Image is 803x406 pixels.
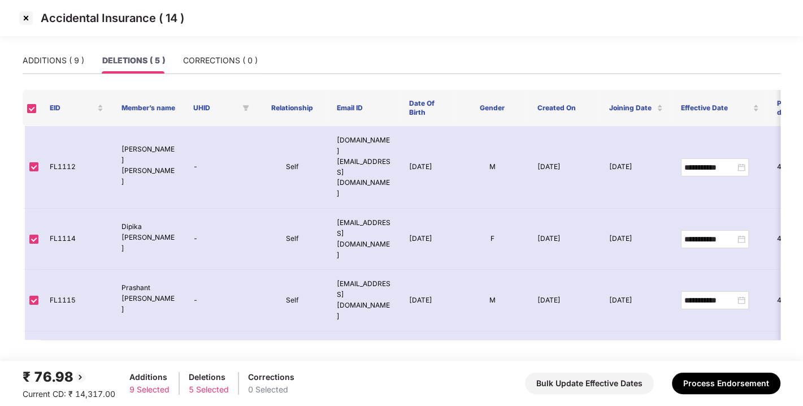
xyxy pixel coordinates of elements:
[129,383,170,396] div: 9 Selected
[50,103,95,113] span: EID
[528,90,600,126] th: Created On
[189,371,229,383] div: Deletions
[456,126,528,209] td: M
[23,389,115,399] span: Current CD: ₹ 14,317.00
[112,90,184,126] th: Member’s name
[41,90,112,126] th: EID
[184,270,256,331] td: -
[189,383,229,396] div: 5 Selected
[17,9,35,27] img: svg+xml;base64,PHN2ZyBpZD0iQ3Jvc3MtMzJ4MzIiIHhtbG5zPSJodHRwOi8vd3d3LnczLm9yZy8yMDAwL3N2ZyIgd2lkdG...
[240,101,251,115] span: filter
[183,54,258,67] div: CORRECTIONS ( 0 )
[248,383,294,396] div: 0 Selected
[456,331,528,392] td: M
[600,126,672,209] td: [DATE]
[600,270,672,331] td: [DATE]
[184,209,256,270] td: -
[23,366,115,388] div: ₹ 76.98
[400,270,456,331] td: [DATE]
[600,90,672,126] th: Joining Date
[41,331,112,392] td: FL1128
[400,126,456,209] td: [DATE]
[41,270,112,331] td: FL1115
[256,209,328,270] td: Self
[102,54,165,67] div: DELETIONS ( 5 )
[256,90,328,126] th: Relationship
[41,11,184,25] p: Accidental Insurance ( 14 )
[184,331,256,392] td: -
[73,370,87,384] img: svg+xml;base64,PHN2ZyBpZD0iQmFjay0yMHgyMCIgeG1sbnM9Imh0dHA6Ly93d3cudzMub3JnLzIwMDAvc3ZnIiB3aWR0aD...
[328,126,400,209] td: [DOMAIN_NAME][EMAIL_ADDRESS][DOMAIN_NAME]
[328,331,400,392] td: [EMAIL_ADDRESS][DOMAIN_NAME]
[400,331,456,392] td: [DATE]
[528,331,600,392] td: [DATE]
[41,209,112,270] td: FL1114
[248,371,294,383] div: Corrections
[456,209,528,270] td: F
[242,105,249,111] span: filter
[672,90,768,126] th: Effective Date
[609,103,654,113] span: Joining Date
[184,126,256,209] td: -
[328,209,400,270] td: [EMAIL_ADDRESS][DOMAIN_NAME]
[600,331,672,392] td: [DATE]
[456,270,528,331] td: M
[681,103,750,113] span: Effective Date
[41,126,112,209] td: FL1112
[672,373,780,394] button: Process Endorsement
[121,222,175,254] p: Dipika [PERSON_NAME]
[23,54,84,67] div: ADDITIONS ( 9 )
[528,209,600,270] td: [DATE]
[193,103,238,113] span: UHID
[456,90,528,126] th: Gender
[600,209,672,270] td: [DATE]
[256,126,328,209] td: Self
[121,144,175,187] p: [PERSON_NAME] [PERSON_NAME]
[528,270,600,331] td: [DATE]
[525,373,654,394] button: Bulk Update Effective Dates
[528,126,600,209] td: [DATE]
[129,371,170,383] div: Additions
[400,209,456,270] td: [DATE]
[400,90,456,126] th: Date Of Birth
[256,331,328,392] td: Self
[328,270,400,331] td: [EMAIL_ADDRESS][DOMAIN_NAME]
[121,283,175,315] p: Prashant [PERSON_NAME]
[256,270,328,331] td: Self
[328,90,400,126] th: Email ID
